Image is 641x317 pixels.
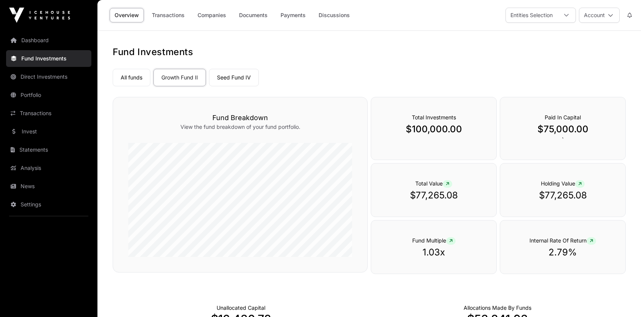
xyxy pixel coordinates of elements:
[193,8,231,22] a: Companies
[506,8,557,22] div: Entities Selection
[415,180,452,187] span: Total Value
[6,123,91,140] a: Invest
[209,69,259,86] a: Seed Fund IV
[6,141,91,158] a: Statements
[6,50,91,67] a: Fund Investments
[545,114,581,120] span: Paid In Capital
[9,8,70,23] img: Icehouse Ventures Logo
[6,160,91,176] a: Analysis
[6,32,91,49] a: Dashboard
[529,237,596,244] span: Internal Rate Of Return
[314,8,355,22] a: Discussions
[6,87,91,103] a: Portfolio
[110,8,144,22] a: Overview
[113,46,626,58] h1: Fund Investments
[6,68,91,85] a: Direct Investments
[515,123,610,135] p: $75,000.00
[234,8,273,22] a: Documents
[147,8,190,22] a: Transactions
[276,8,311,22] a: Payments
[386,189,481,201] p: $77,265.08
[217,304,265,312] p: Cash not yet allocated
[6,105,91,122] a: Transactions
[128,113,352,123] h3: Fund Breakdown
[579,8,620,23] button: Account
[464,304,531,312] p: Capital Deployed Into Companies
[113,69,150,86] a: All funds
[412,237,456,244] span: Fund Multiple
[386,246,481,258] p: 1.03x
[6,178,91,195] a: News
[500,97,626,160] div: `
[386,123,481,135] p: $100,000.00
[128,123,352,131] p: View the fund breakdown of your fund portfolio.
[6,196,91,213] a: Settings
[541,180,585,187] span: Holding Value
[515,189,610,201] p: $77,265.08
[412,114,456,120] span: Total Investments
[153,69,206,86] a: Growth Fund II
[515,246,610,258] p: 2.79%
